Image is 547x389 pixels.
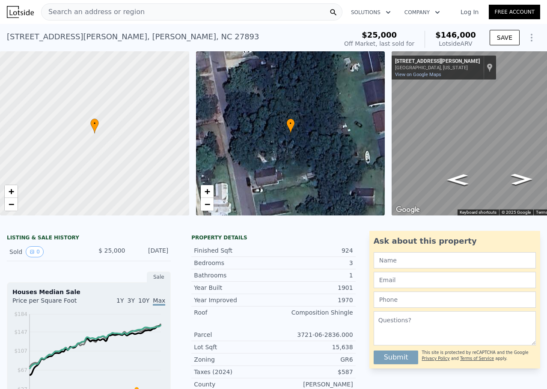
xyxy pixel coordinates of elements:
div: 1 [273,271,353,280]
button: View historical data [26,246,44,257]
button: Keyboard shortcuts [460,209,496,215]
span: Search an address or region [42,7,145,17]
div: This site is protected by reCAPTCHA and the Google and apply. [422,347,536,364]
tspan: $147 [14,329,27,335]
span: 3Y [128,297,135,304]
div: 3721-06-2836.000 [273,330,353,339]
div: [DATE] [132,246,168,257]
div: Houses Median Sale [12,288,165,296]
div: Sale [147,271,171,283]
tspan: $67 [18,367,27,373]
button: Solutions [344,5,398,20]
a: Terms of Service [460,356,494,361]
div: Zoning [194,355,273,364]
span: • [90,120,99,127]
input: Email [374,272,536,288]
span: © 2025 Google [502,210,531,215]
div: Sold [9,246,82,257]
div: Finished Sqft [194,246,273,255]
span: + [9,186,14,197]
path: Go South, Woodrow St S [502,171,542,188]
a: Privacy Policy [422,356,449,361]
div: Bedrooms [194,259,273,267]
span: $25,000 [362,30,397,39]
div: Property details [191,234,355,241]
span: 1Y [116,297,124,304]
a: Log In [450,8,489,16]
div: 924 [273,246,353,255]
input: Phone [374,292,536,308]
tspan: $184 [14,311,27,317]
a: View on Google Maps [395,72,441,77]
div: Price per Square Foot [12,296,89,310]
div: GR6 [273,355,353,364]
span: • [286,120,295,127]
div: • [286,118,295,133]
div: 3 [273,259,353,267]
span: $ 25,000 [98,247,125,254]
div: Off Market, last sold for [344,39,414,48]
div: 1901 [273,283,353,292]
a: Zoom out [5,198,18,211]
div: [STREET_ADDRESS][PERSON_NAME] [395,58,480,65]
a: Free Account [489,5,540,19]
a: Zoom in [5,185,18,198]
a: Zoom out [201,198,214,211]
div: Lotside ARV [435,39,476,48]
div: Parcel [194,330,273,339]
div: 1970 [273,296,353,304]
span: Max [153,297,165,306]
tspan: $107 [14,348,27,354]
div: $587 [273,368,353,376]
div: • [90,118,99,133]
span: 10Y [138,297,149,304]
span: − [204,199,210,209]
div: LISTING & SALE HISTORY [7,234,171,243]
img: Google [394,204,422,215]
div: County [194,380,273,389]
div: Composition Shingle [273,308,353,317]
path: Go North, Woodrow St S [438,171,478,188]
button: Show Options [523,29,540,46]
input: Name [374,252,536,268]
span: − [9,199,14,209]
span: $146,000 [435,30,476,39]
div: [GEOGRAPHIC_DATA], [US_STATE] [395,65,480,71]
div: Ask about this property [374,235,536,247]
a: Show location on map [487,63,493,72]
span: + [204,186,210,197]
button: Company [398,5,447,20]
button: Submit [374,351,419,364]
div: [STREET_ADDRESS][PERSON_NAME] , [PERSON_NAME] , NC 27893 [7,31,259,43]
div: 15,638 [273,343,353,351]
div: Year Improved [194,296,273,304]
div: Lot Sqft [194,343,273,351]
div: Year Built [194,283,273,292]
img: Lotside [7,6,34,18]
a: Zoom in [201,185,214,198]
div: Bathrooms [194,271,273,280]
div: Taxes (2024) [194,368,273,376]
a: Open this area in Google Maps (opens a new window) [394,204,422,215]
button: SAVE [490,30,520,45]
div: [PERSON_NAME] [273,380,353,389]
div: Roof [194,308,273,317]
